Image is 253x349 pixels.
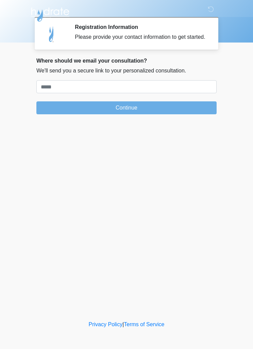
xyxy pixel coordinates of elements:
[36,101,217,114] button: Continue
[41,24,62,44] img: Agent Avatar
[30,5,70,22] img: Hydrate IV Bar - Scottsdale Logo
[36,67,217,75] p: We'll send you a secure link to your personalized consultation.
[122,321,124,327] a: |
[36,57,217,64] h2: Where should we email your consultation?
[124,321,164,327] a: Terms of Service
[89,321,123,327] a: Privacy Policy
[75,33,206,41] div: Please provide your contact information to get started.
